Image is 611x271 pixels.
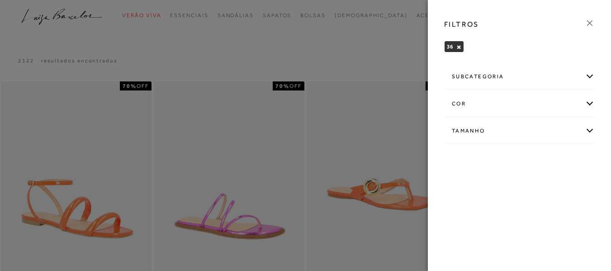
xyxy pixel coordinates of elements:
[445,65,594,89] div: subcategoria
[456,44,461,50] button: 36 Close
[445,92,594,116] div: cor
[445,119,594,143] div: Tamanho
[444,19,479,29] h3: FILTROS
[447,43,453,50] span: 36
